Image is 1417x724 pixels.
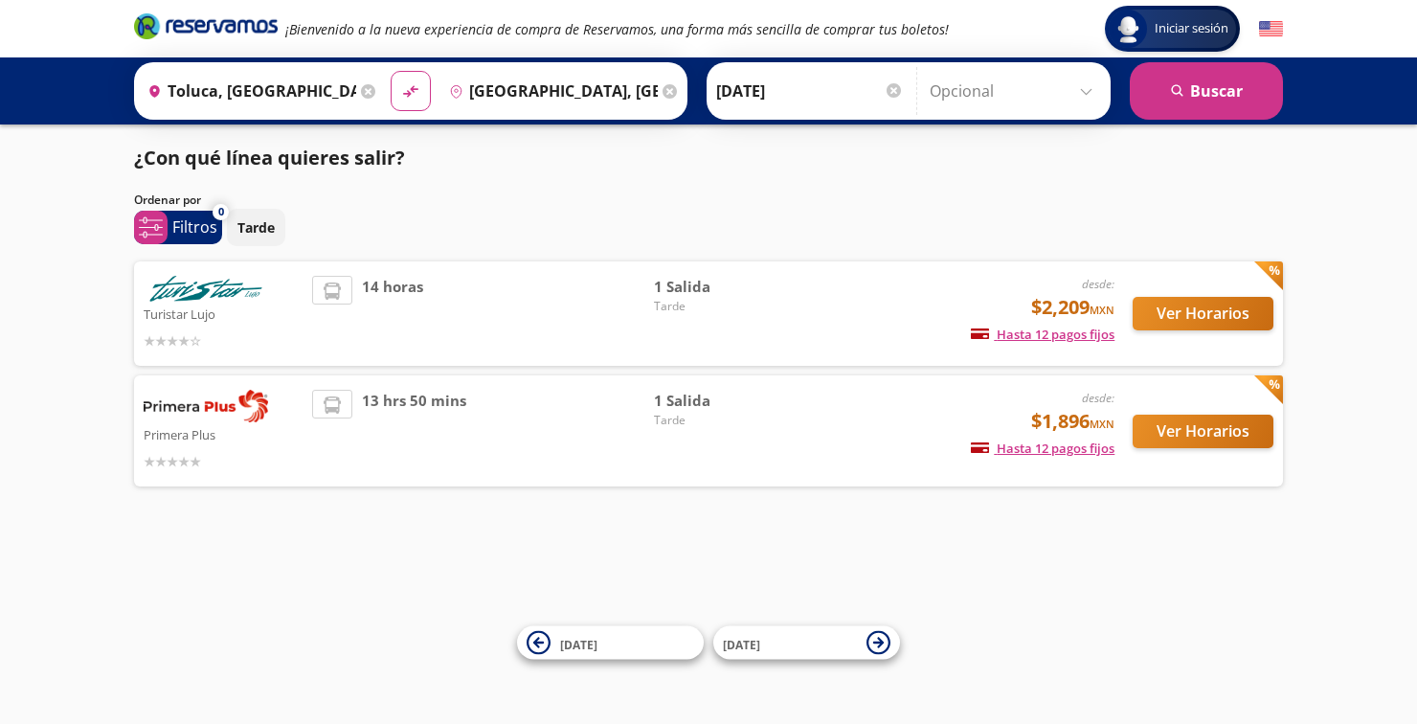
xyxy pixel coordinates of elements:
[654,298,788,315] span: Tarde
[1259,17,1283,41] button: English
[144,276,268,302] img: Turistar Lujo
[441,67,658,115] input: Buscar Destino
[144,302,303,325] p: Turistar Lujo
[713,626,900,660] button: [DATE]
[1090,303,1114,317] small: MXN
[1082,390,1114,406] em: desde:
[172,215,217,238] p: Filtros
[1147,19,1236,38] span: Iniciar sesión
[1130,62,1283,120] button: Buscar
[134,211,222,244] button: 0Filtros
[654,412,788,429] span: Tarde
[218,204,224,220] span: 0
[654,276,788,298] span: 1 Salida
[560,636,597,652] span: [DATE]
[140,67,356,115] input: Buscar Origen
[362,390,466,472] span: 13 hrs 50 mins
[1031,293,1114,322] span: $2,209
[723,636,760,652] span: [DATE]
[144,390,268,422] img: Primera Plus
[1090,417,1114,431] small: MXN
[134,11,278,46] a: Brand Logo
[362,276,423,351] span: 14 horas
[144,422,303,445] p: Primera Plus
[1133,297,1273,330] button: Ver Horarios
[1082,276,1114,292] em: desde:
[930,67,1101,115] input: Opcional
[1031,407,1114,436] span: $1,896
[654,390,788,412] span: 1 Salida
[134,11,278,40] i: Brand Logo
[517,626,704,660] button: [DATE]
[134,192,201,209] p: Ordenar por
[971,440,1114,457] span: Hasta 12 pagos fijos
[227,209,285,246] button: Tarde
[285,20,949,38] em: ¡Bienvenido a la nueva experiencia de compra de Reservamos, una forma más sencilla de comprar tus...
[716,67,904,115] input: Elegir Fecha
[237,217,275,238] p: Tarde
[134,144,405,172] p: ¿Con qué línea quieres salir?
[1133,415,1273,448] button: Ver Horarios
[971,326,1114,343] span: Hasta 12 pagos fijos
